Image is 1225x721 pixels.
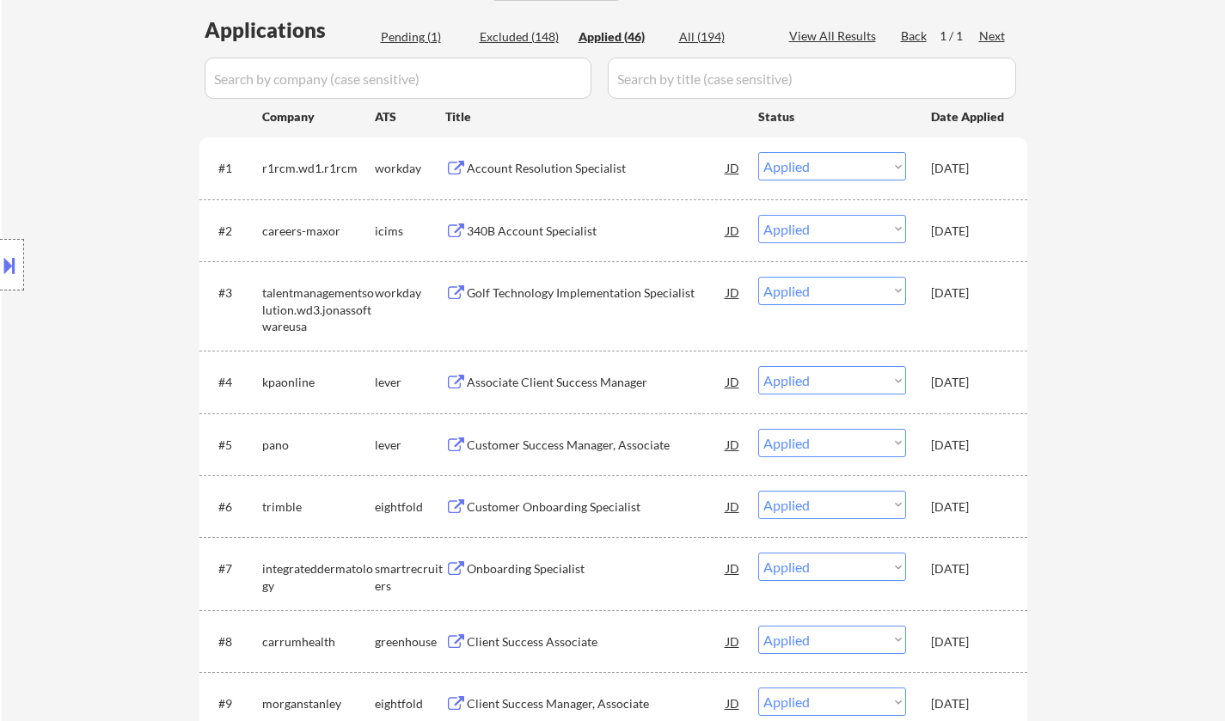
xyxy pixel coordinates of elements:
[262,108,375,125] div: Company
[467,160,726,177] div: Account Resolution Specialist
[262,695,375,712] div: morganstanley
[608,58,1016,99] input: Search by title (case sensitive)
[467,633,726,651] div: Client Success Associate
[931,160,1007,177] div: [DATE]
[218,695,248,712] div: #9
[725,152,742,183] div: JD
[218,633,248,651] div: #8
[467,498,726,516] div: Customer Onboarding Specialist
[262,560,375,594] div: integrateddermatology
[579,28,665,46] div: Applied (46)
[375,108,445,125] div: ATS
[725,429,742,460] div: JD
[218,437,248,454] div: #5
[931,374,1007,391] div: [DATE]
[381,28,467,46] div: Pending (1)
[375,284,445,302] div: workday
[940,27,979,45] div: 1 / 1
[262,374,375,391] div: kpaonline
[262,633,375,651] div: carrumhealth
[262,498,375,516] div: trimble
[679,28,765,46] div: All (194)
[467,695,726,712] div: Client Success Manager, Associate
[375,160,445,177] div: workday
[218,560,248,577] div: #7
[375,695,445,712] div: eightfold
[467,560,726,577] div: Onboarding Specialist
[262,437,375,454] div: pano
[931,633,1007,651] div: [DATE]
[725,687,742,718] div: JD
[931,223,1007,240] div: [DATE]
[725,215,742,246] div: JD
[262,160,375,177] div: r1rcm.wd1.r1rcm
[262,284,375,335] div: talentmanagementsolution.wd3.jonassoftwareusa
[725,626,742,657] div: JD
[445,108,742,125] div: Title
[725,277,742,308] div: JD
[375,633,445,651] div: greenhouse
[467,374,726,391] div: Associate Client Success Manager
[931,108,1007,125] div: Date Applied
[901,27,928,45] div: Back
[758,101,906,131] div: Status
[725,553,742,584] div: JD
[205,20,375,40] div: Applications
[789,27,881,45] div: View All Results
[931,498,1007,516] div: [DATE]
[931,560,1007,577] div: [DATE]
[480,28,566,46] div: Excluded (148)
[467,223,726,240] div: 340B Account Specialist
[205,58,591,99] input: Search by company (case sensitive)
[262,223,375,240] div: careers-maxor
[931,437,1007,454] div: [DATE]
[375,498,445,516] div: eightfold
[218,498,248,516] div: #6
[931,284,1007,302] div: [DATE]
[979,27,1007,45] div: Next
[467,284,726,302] div: Golf Technology Implementation Specialist
[931,695,1007,712] div: [DATE]
[375,223,445,240] div: icims
[725,491,742,522] div: JD
[375,560,445,594] div: smartrecruiters
[467,437,726,454] div: Customer Success Manager, Associate
[725,366,742,397] div: JD
[375,374,445,391] div: lever
[375,437,445,454] div: lever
